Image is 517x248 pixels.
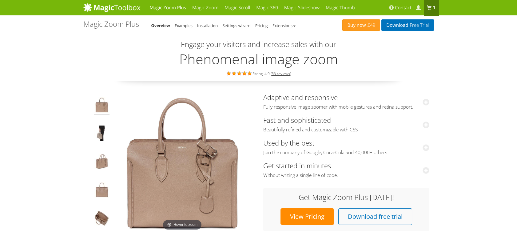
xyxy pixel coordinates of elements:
[366,23,376,28] span: £49
[269,193,423,201] h3: Get Magic Zoom Plus [DATE]!
[255,23,268,28] a: Pricing
[263,161,429,178] a: Get started in minutesWithout writing a single line of code.
[151,23,170,28] a: Overview
[395,5,412,11] span: Contact
[433,5,435,11] b: 1
[272,23,296,28] a: Extensions
[113,94,252,232] img: Magic Zoom Plus Demo
[263,104,429,110] span: Fully responsive image zoomer with mobile gestures and retina support.
[263,150,429,156] span: Join the company of Google, Coca-Cola and 40,000+ others
[408,23,429,28] span: Free Trial
[175,23,193,28] a: Examples
[94,97,109,114] img: Product image zoom example
[338,208,412,225] a: Download free trial
[280,208,334,225] a: View Pricing
[94,182,109,199] img: Hover image zoom example
[342,19,380,31] a: Buy now£49
[85,40,432,48] h3: Engage your visitors and increase sales with our
[94,154,109,171] img: jQuery image zoom example
[197,23,218,28] a: Installation
[263,172,429,178] span: Without writing a single line of code.
[222,23,251,28] a: Settings wizard
[83,20,139,28] h1: Magic Zoom Plus
[113,94,252,232] a: Magic Zoom Plus DemoHover to zoom
[263,93,429,110] a: Adaptive and responsiveFully responsive image zoomer with mobile gestures and retina support.
[263,138,429,156] a: Used by the bestJoin the company of Google, Coca-Cola and 40,000+ others
[83,51,434,67] h2: Phenomenal image zoom
[381,19,434,31] a: DownloadFree Trial
[263,115,429,133] a: Fast and sophisticatedBeautifully refined and customizable with CSS
[263,127,429,133] span: Beautifully refined and customizable with CSS
[272,71,290,76] a: 63 reviews
[83,3,141,12] img: MagicToolbox.com - Image tools for your website
[94,210,109,228] img: JavaScript zoom tool example
[83,70,434,77] div: Rating: 4.9 ( )
[94,126,109,143] img: JavaScript image zoom example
